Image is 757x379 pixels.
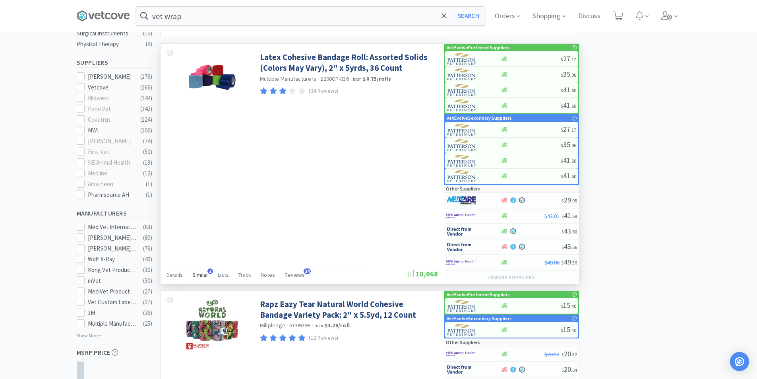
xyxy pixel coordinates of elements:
img: f5e969b455434c6296c6d81ef179fa71_3.png [447,84,477,96]
div: ( 40 ) [143,255,152,264]
span: . 06 [570,142,576,148]
div: Kong Vet Products (KVP) [88,265,137,275]
p: (12 Reviews) [309,334,339,342]
div: ( 50 ) [143,147,152,157]
span: 41 [561,211,577,220]
div: ( 10 ) [143,29,152,38]
a: Millpledge [260,322,286,329]
span: . 56 [571,229,577,235]
span: · [312,322,313,329]
span: 34 [304,268,311,274]
div: ( 124 ) [140,115,152,124]
img: d55c712c1b1d402db836494d0905fcbc_563108.jpeg [186,52,238,103]
img: d2d79cf191444781a57bd2b93cdd47d6_396803.jpeg [186,299,238,350]
div: ( 106 ) [140,126,152,135]
div: MediVet Products Direct [88,287,137,296]
div: ( 26 ) [143,308,152,318]
span: $49.86 [544,259,560,266]
span: 2200CP-036 [320,75,349,82]
div: Med Vet International Direct [88,222,137,232]
a: Multiple Manufacturers [260,75,317,82]
div: First Vet [88,147,137,157]
span: 27 [561,54,576,63]
p: VetEvolve Secondary Suppliers [447,315,512,322]
div: [PERSON_NAME] Labs [88,233,137,243]
span: 41 [561,155,576,165]
img: f6b2451649754179b5b4e0c70c3f7cb0_2.png [446,257,476,268]
div: ( 30 ) [143,276,152,286]
div: ( 74 ) [143,136,152,146]
span: 27 [561,124,576,134]
span: $ [561,56,563,62]
span: · [318,75,319,82]
span: . 60 [570,87,576,93]
span: $ [561,127,563,133]
div: 3M [88,308,137,318]
span: 15 [561,301,576,310]
h5: Manufacturers [77,209,152,218]
span: . 60 [570,173,576,179]
img: f5e969b455434c6296c6d81ef179fa71_3.png [447,68,477,80]
div: ( 83 ) [143,222,152,232]
span: . 40 [570,303,576,309]
div: mVet [88,276,137,286]
span: . 17 [570,56,576,62]
span: 43 [561,226,577,235]
span: $ [561,198,564,204]
span: 41 [561,101,576,110]
span: . 32 [571,352,577,358]
div: Multiple Manufacturers [88,319,137,328]
div: ( 9 ) [146,39,152,49]
span: $ [561,213,564,219]
p: (34 Reviews) [309,87,339,95]
span: $ [561,327,563,333]
span: 20 [561,365,577,374]
span: $ [561,229,564,235]
span: Reviews [285,271,305,278]
div: Covetrus [88,115,137,124]
span: . 60 [570,158,576,164]
span: $ [561,173,563,179]
span: from [353,76,362,82]
div: Medline [88,169,137,178]
span: . 36 [571,260,577,266]
a: Rapz Eazy Tear Natural World Cohesive Bandage Variety Pack: 2" x 5.5yd, 12 Count [260,299,436,321]
div: ( 142 ) [140,104,152,114]
span: $ [561,367,564,373]
h5: Suppliers [77,58,152,67]
div: ( 30 ) [143,265,152,275]
span: 35 [561,70,576,79]
div: Open Intercom Messenger [730,352,749,371]
div: Physical Therapy [77,39,141,49]
img: f5e969b455434c6296c6d81ef179fa71_3.png [447,300,477,312]
span: . 56 [571,244,577,250]
div: ( 166 ) [140,83,152,92]
div: Vet Custom Label Direct [88,297,137,307]
a: Discuss [575,13,604,20]
span: 49 [561,257,577,266]
span: 35 [561,140,576,149]
img: f5e969b455434c6296c6d81ef179fa71_3.png [447,324,477,336]
strong: $0.75 / rolls [363,75,391,82]
span: . 54 [571,367,577,373]
span: $ [561,87,563,93]
span: 15 [561,325,576,334]
span: . 17 [570,127,576,133]
span: $42.01 [544,212,560,220]
img: f5e969b455434c6296c6d81ef179fa71_3.png [447,170,477,182]
div: [PERSON_NAME] [88,72,137,82]
div: Vetcove [88,83,137,92]
span: . 60 [570,103,576,109]
span: AC09299 [289,322,310,329]
span: $ [561,352,564,358]
p: Other Suppliers [446,185,480,192]
div: Pharmsource AH [88,190,137,200]
span: . 59 [571,213,577,219]
div: ( 144 ) [140,93,152,103]
img: f5e969b455434c6296c6d81ef179fa71_3.png [447,155,477,167]
p: VetEvolve Preferred Suppliers [447,291,510,298]
div: [PERSON_NAME] Laboratories Direct [88,244,137,253]
img: 81f133ae88bc4a719cef3c65d1530da7_50.png [446,194,476,206]
p: Other Suppliers [446,338,480,346]
img: f6b2451649754179b5b4e0c70c3f7cb0_2.png [446,210,476,222]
